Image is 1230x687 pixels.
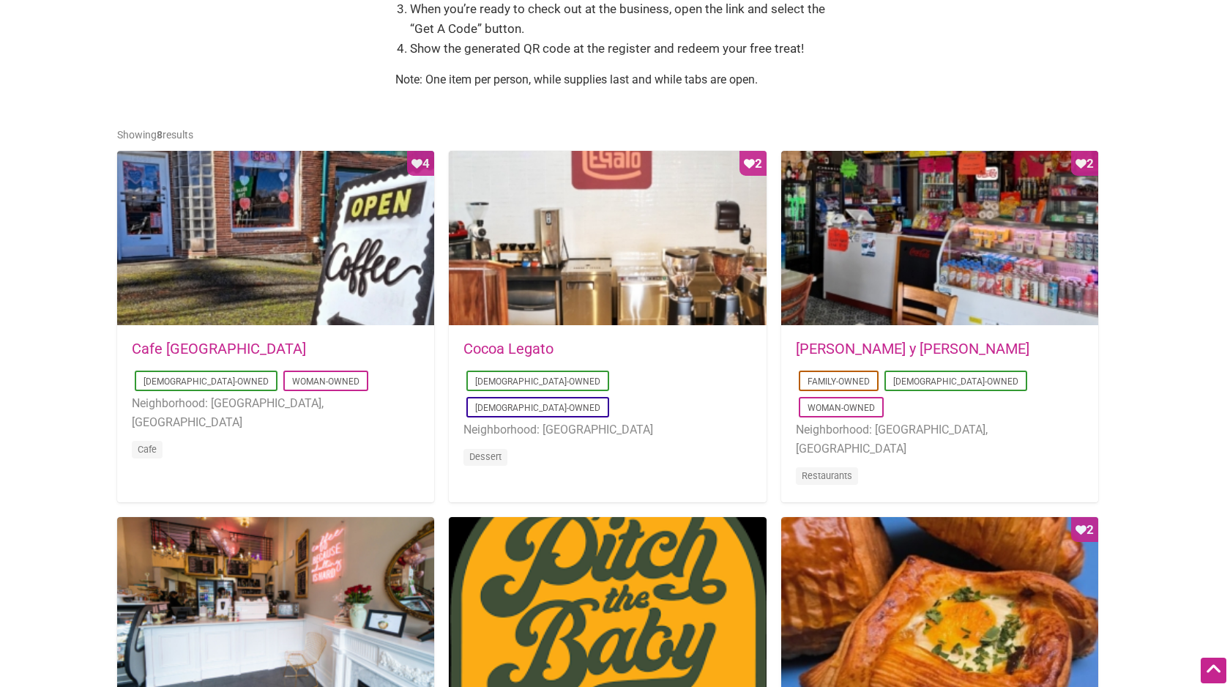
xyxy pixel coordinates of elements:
li: Show the generated QR code at the register and redeem your free treat! [410,39,835,59]
a: Woman-Owned [292,376,359,387]
a: Dessert [469,451,502,462]
a: [DEMOGRAPHIC_DATA]-Owned [475,403,600,413]
a: Cocoa Legato [463,340,553,357]
li: Neighborhood: [GEOGRAPHIC_DATA] [463,420,751,439]
span: Showing results [117,129,193,141]
div: Scroll Back to Top [1201,658,1226,683]
li: Neighborhood: [GEOGRAPHIC_DATA], [GEOGRAPHIC_DATA] [796,420,1084,458]
li: Neighborhood: [GEOGRAPHIC_DATA], [GEOGRAPHIC_DATA] [132,394,420,431]
a: [DEMOGRAPHIC_DATA]-Owned [143,376,269,387]
b: 8 [157,129,163,141]
a: Cafe [138,444,157,455]
a: Family-Owned [808,376,870,387]
a: Restaurants [802,470,852,481]
a: Woman-Owned [808,403,875,413]
p: Note: One item per person, while supplies last and while tabs are open. [395,70,835,89]
a: [PERSON_NAME] y [PERSON_NAME] [796,340,1029,357]
a: [DEMOGRAPHIC_DATA]-Owned [475,376,600,387]
a: Cafe [GEOGRAPHIC_DATA] [132,340,306,357]
a: [DEMOGRAPHIC_DATA]-Owned [893,376,1018,387]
